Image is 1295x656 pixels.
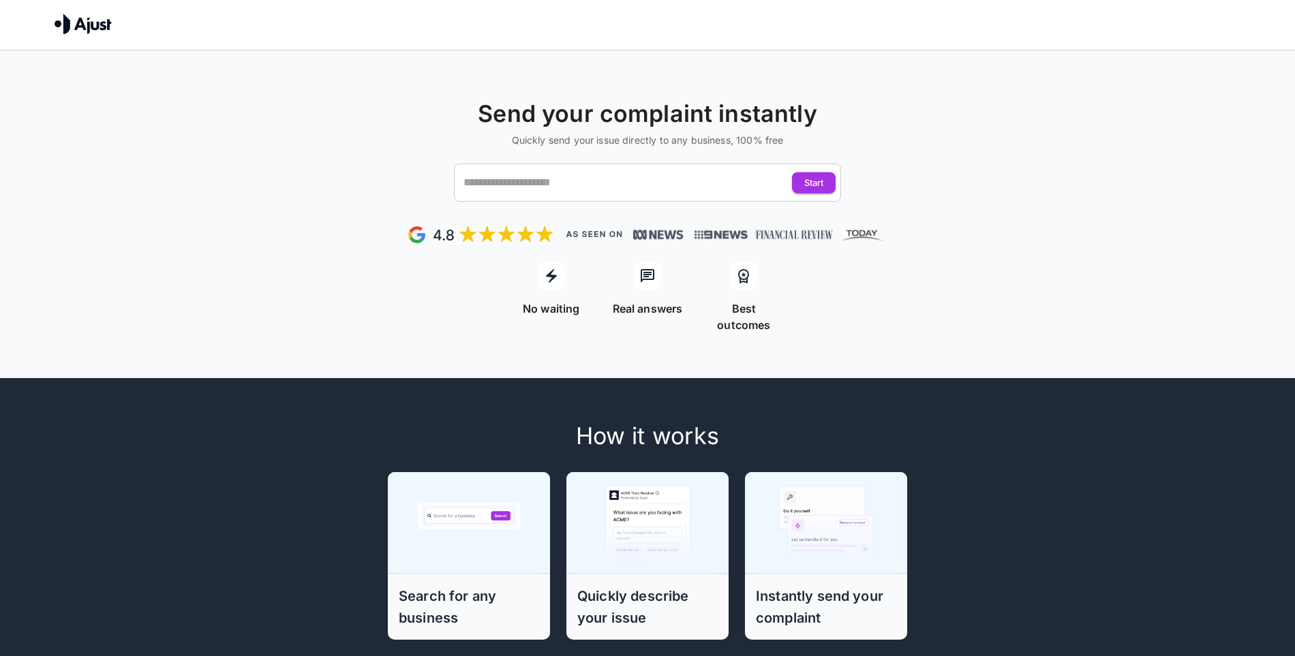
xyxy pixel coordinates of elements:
[704,300,784,333] p: Best outcomes
[758,471,894,574] img: Step 3
[55,14,112,34] img: Ajust
[299,422,996,450] h4: How it works
[401,471,537,574] img: Step 1
[523,300,580,317] p: No waiting
[756,585,896,629] h6: Instantly send your complaint
[613,300,683,317] p: Real answers
[399,585,539,629] h6: Search for any business
[792,172,836,193] button: Start
[579,471,716,574] img: Step 2
[5,134,1290,147] h6: Quickly send your issue directly to any business, 100% free
[566,231,622,238] img: As seen on
[5,99,1290,128] h4: Send your complaint instantly
[407,223,555,246] img: Google Review - 5 stars
[577,585,718,629] h6: Quickly describe your issue
[689,225,888,244] img: News, Financial Review, Today
[633,228,684,242] img: News, Financial Review, Today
